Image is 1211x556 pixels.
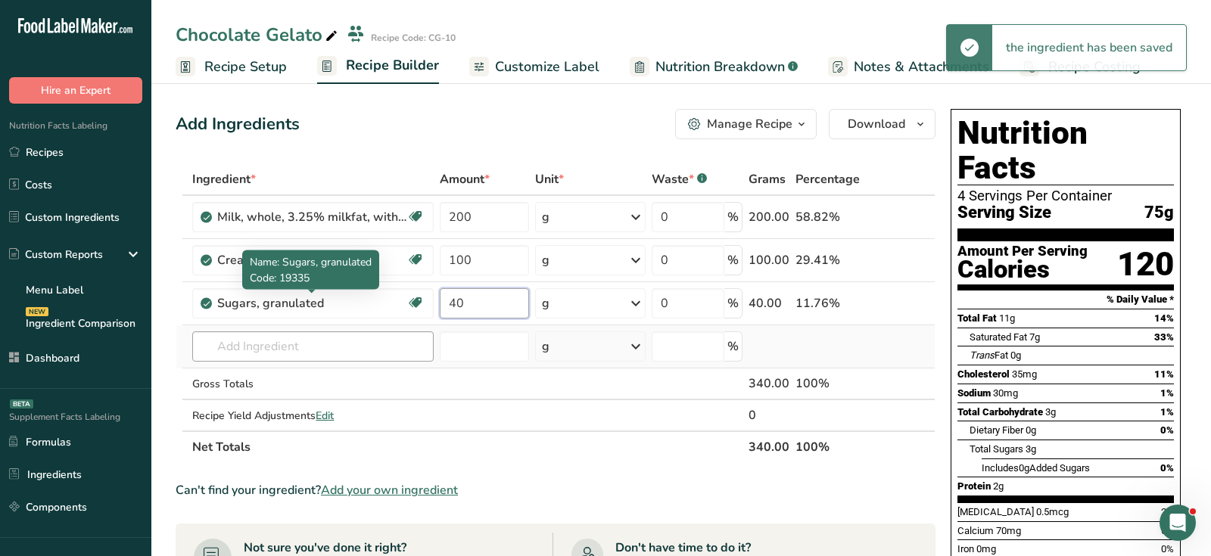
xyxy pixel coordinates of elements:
div: NEW [26,307,48,316]
span: Includes Added Sugars [982,462,1090,474]
span: Edit [316,408,334,423]
span: Download [848,115,905,133]
span: Customize Label [495,57,599,77]
span: 11g [999,312,1015,324]
div: g [542,337,549,356]
div: 100.00 [749,251,789,269]
a: Recipe Builder [317,48,439,85]
span: 0% [1160,462,1174,474]
div: Milk, whole, 3.25% milkfat, without added vitamin A and [MEDICAL_DATA] [217,208,406,226]
div: 120 [1117,244,1174,284]
div: 100% [795,374,864,393]
span: Saturated Fat [970,331,1027,343]
span: Dietary Fiber [970,424,1023,436]
span: Cholesterol [957,368,1010,380]
th: Net Totals [189,430,746,462]
span: Recipe Setup [204,57,287,77]
span: 2g [993,480,1004,492]
span: 0g [1026,424,1036,436]
div: Gross Totals [192,376,434,392]
div: the ingredient has been saved [992,25,1186,70]
h1: Nutrition Facts [957,116,1174,185]
a: Notes & Attachments [828,50,989,84]
span: 70mg [996,525,1021,536]
span: 75g [1144,203,1174,222]
section: % Daily Value * [957,290,1174,309]
button: Manage Recipe [675,109,817,139]
div: Recipe Code: CG-10 [371,31,456,45]
span: 1% [1160,387,1174,399]
span: 11% [1154,368,1174,380]
div: Calories [957,259,1088,281]
div: g [542,208,549,226]
span: Name: Sugars, granulated [250,255,372,269]
div: Add Ingredients [176,112,300,137]
span: 0mg [976,543,996,554]
i: Trans [970,349,995,361]
span: Recipe Builder [346,55,439,76]
span: 1% [1160,406,1174,418]
div: BETA [10,399,33,408]
div: g [542,251,549,269]
div: 58.82% [795,208,864,226]
a: Customize Label [469,50,599,84]
div: 200.00 [749,208,789,226]
span: Code: 19335 [250,271,310,285]
span: Total Sugars [970,443,1023,455]
span: [MEDICAL_DATA] [957,506,1034,517]
div: Sugars, granulated [217,294,406,312]
div: Cream, fluid, heavy whipping [217,251,406,269]
span: 3g [1026,443,1036,455]
div: Chocolate Gelato [176,21,341,48]
span: Notes & Attachments [854,57,989,77]
button: Download [829,109,935,139]
div: 0 [749,406,789,424]
span: Sodium [957,387,991,399]
th: 340.00 [746,430,792,462]
span: Nutrition Breakdown [655,57,785,77]
span: 0% [1160,424,1174,436]
a: Nutrition Breakdown [630,50,798,84]
div: 40.00 [749,294,789,312]
span: 0g [1019,462,1029,474]
span: Iron [957,543,974,554]
button: Hire an Expert [9,77,142,104]
div: Can't find your ingredient? [176,481,935,499]
input: Add Ingredient [192,331,434,362]
span: Grams [749,170,786,188]
span: Add your own ingredient [321,481,458,499]
span: 7g [1029,331,1040,343]
span: 3g [1045,406,1056,418]
th: 100% [792,430,867,462]
span: Total Carbohydrate [957,406,1043,418]
span: Fat [970,349,1008,361]
span: 33% [1154,331,1174,343]
span: Serving Size [957,203,1051,222]
span: Amount [440,170,490,188]
div: 11.76% [795,294,864,312]
span: 35mg [1012,368,1037,380]
span: 0% [1161,543,1174,554]
span: Total Fat [957,312,997,324]
span: 0g [1010,349,1021,361]
span: 0.5mcg [1036,506,1069,517]
div: Custom Reports [9,247,103,262]
span: Unit [535,170,564,188]
span: 14% [1154,312,1174,324]
a: Recipe Setup [176,50,287,84]
div: Waste [652,170,707,188]
span: Calcium [957,525,994,536]
div: 340.00 [749,374,789,393]
div: g [542,294,549,312]
span: Percentage [795,170,860,188]
div: 4 Servings Per Container [957,188,1174,203]
div: Manage Recipe [707,115,792,133]
div: Amount Per Serving [957,244,1088,259]
span: Protein [957,480,991,492]
div: Recipe Yield Adjustments [192,408,434,424]
span: 30mg [993,387,1018,399]
iframe: Intercom live chat [1160,505,1196,541]
span: Ingredient [192,170,256,188]
div: 29.41% [795,251,864,269]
